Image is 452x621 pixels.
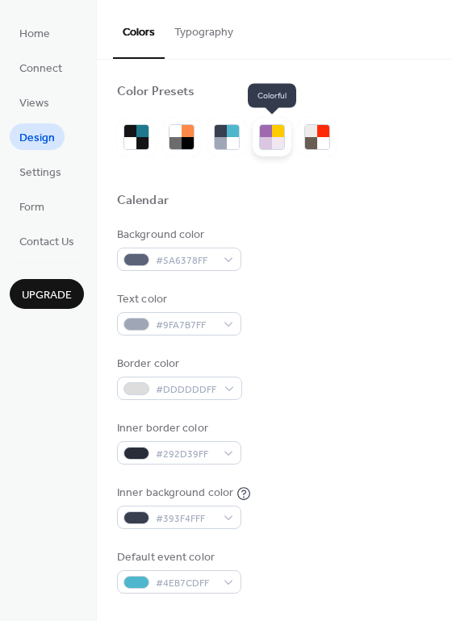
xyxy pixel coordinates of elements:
div: Border color [117,356,239,373]
a: Contact Us [10,227,84,254]
span: Views [19,95,49,112]
a: Form [10,193,54,219]
a: Home [10,19,60,46]
div: Background color [117,227,238,244]
span: #DDDDDDFF [156,381,216,398]
a: Settings [10,158,71,185]
div: Text color [117,291,238,308]
span: #9FA7B7FF [156,317,216,334]
div: Inner border color [117,420,238,437]
span: #393F4FFF [156,511,216,527]
span: Contact Us [19,234,74,251]
span: Upgrade [22,287,72,304]
button: Upgrade [10,279,84,309]
span: #292D39FF [156,446,216,463]
span: Form [19,199,44,216]
span: Settings [19,165,61,181]
span: Home [19,26,50,43]
div: Calendar [117,193,169,210]
span: Connect [19,60,62,77]
span: Design [19,130,55,147]
a: Connect [10,54,72,81]
span: #5A6378FF [156,252,216,269]
a: Design [10,123,65,150]
div: Color Presets [117,84,195,101]
a: Views [10,89,59,115]
span: #4EB7CDFF [156,575,216,592]
div: Inner background color [117,485,233,502]
div: Default event color [117,549,238,566]
span: Colorful [248,83,296,107]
